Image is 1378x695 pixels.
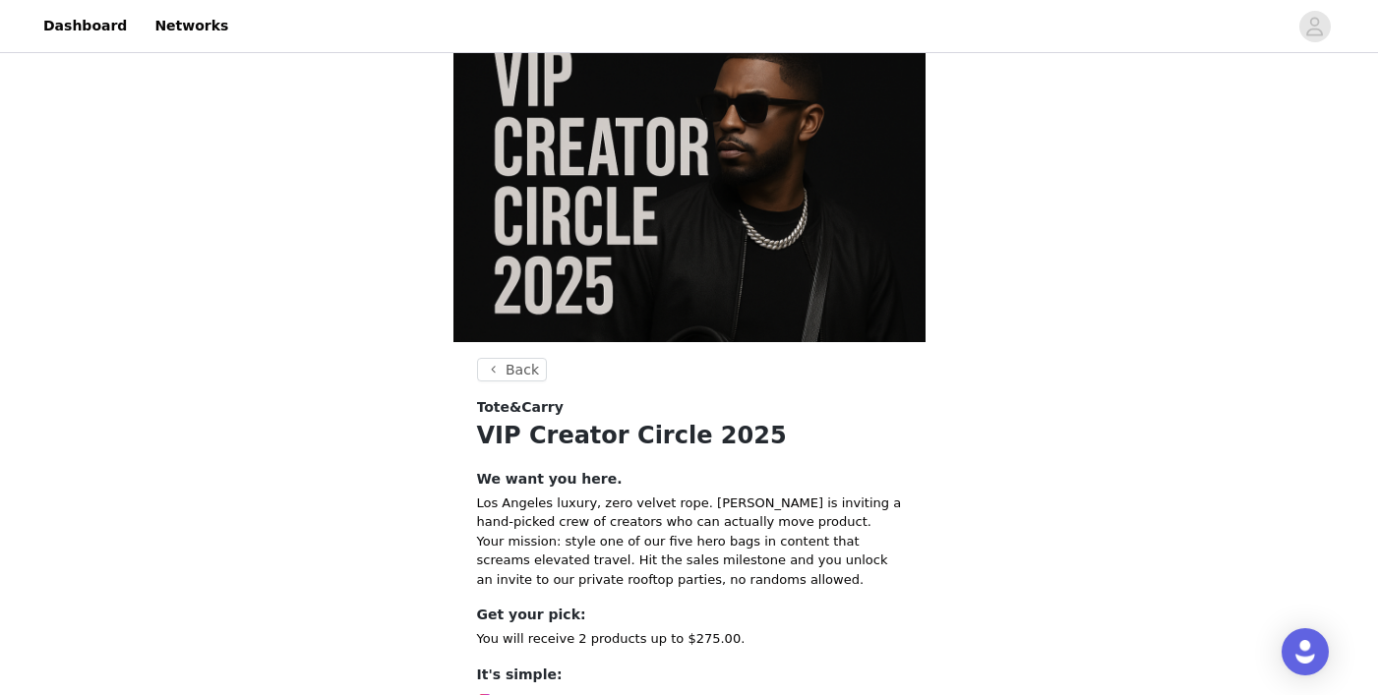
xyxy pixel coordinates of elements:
a: Dashboard [31,4,139,48]
a: Networks [143,4,240,48]
div: Open Intercom Messenger [1282,628,1329,675]
h4: We want you here. [477,469,902,490]
h4: Get your pick: [477,605,902,625]
p: Los Angeles luxury, zero velvet rope. [PERSON_NAME] is inviting a hand-picked crew of creators wh... [477,493,902,590]
p: You will receive 2 products up to $275.00. [477,629,902,649]
span: Tote&Carry [477,397,564,418]
button: Back [477,358,548,381]
div: avatar [1305,11,1324,42]
h1: VIP Creator Circle 2025 [477,418,902,453]
h4: It's simple: [477,665,902,685]
img: campaign image [453,13,926,342]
